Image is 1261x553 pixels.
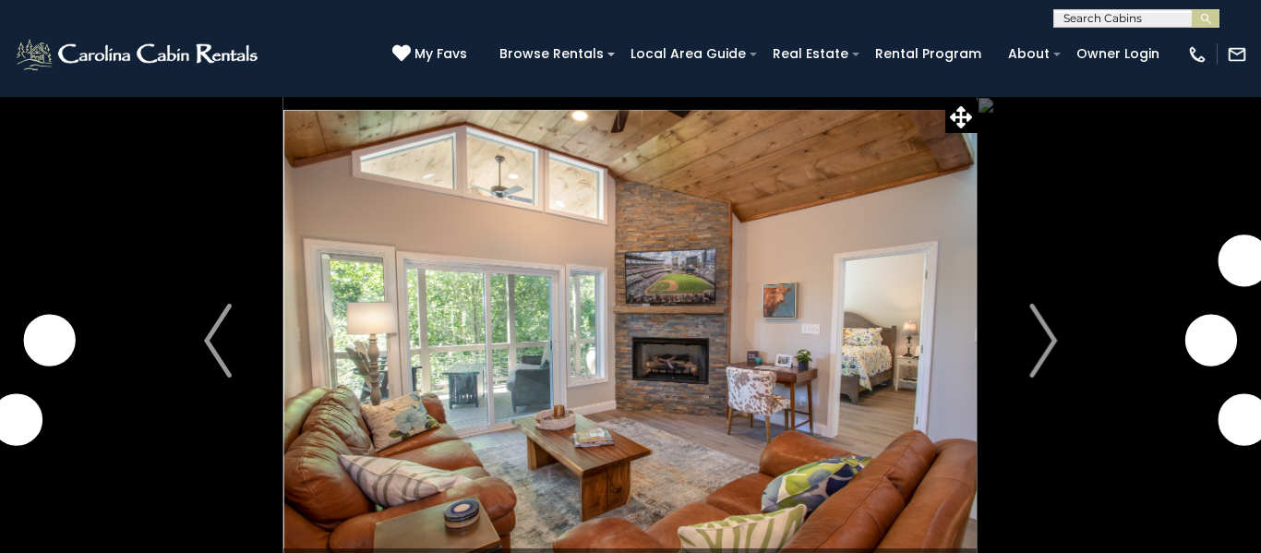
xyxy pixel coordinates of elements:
[1067,40,1169,68] a: Owner Login
[490,40,613,68] a: Browse Rentals
[204,304,232,378] img: arrow
[999,40,1059,68] a: About
[414,44,467,64] span: My Favs
[1187,44,1207,65] img: phone-regular-white.png
[763,40,858,68] a: Real Estate
[621,40,755,68] a: Local Area Guide
[1029,304,1057,378] img: arrow
[392,44,472,65] a: My Favs
[1227,44,1247,65] img: mail-regular-white.png
[866,40,991,68] a: Rental Program
[14,36,263,73] img: White-1-2.png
